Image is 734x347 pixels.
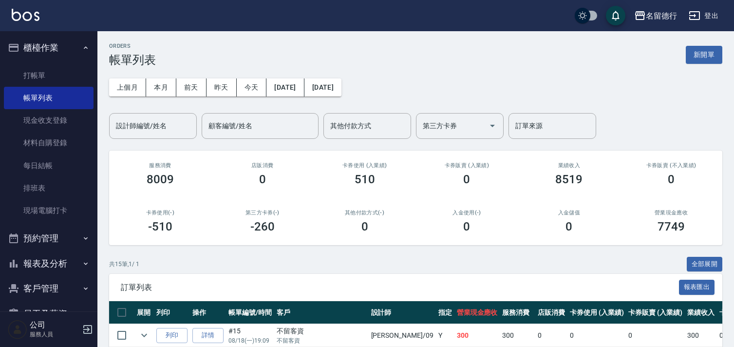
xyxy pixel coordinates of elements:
h3: 0 [565,220,572,233]
button: 全部展開 [687,257,723,272]
th: 操作 [190,301,226,324]
a: 帳單列表 [4,87,94,109]
h3: -260 [250,220,275,233]
th: 卡券販賣 (入業績) [626,301,685,324]
div: 名留德行 [646,10,677,22]
h3: 7749 [658,220,685,233]
h3: 8009 [147,173,174,186]
button: 報表及分析 [4,251,94,276]
button: 今天 [237,78,267,96]
h2: 店販消費 [223,162,302,169]
th: 業績收入 [685,301,717,324]
button: [DATE] [304,78,341,96]
button: 本月 [146,78,176,96]
h3: 8519 [555,173,583,186]
button: 員工及薪資 [4,301,94,327]
a: 報表匯出 [679,282,715,291]
th: 服務消費 [500,301,535,324]
h5: 公司 [30,320,79,330]
p: 08/18 (一) 19:09 [228,336,272,345]
button: 報表匯出 [679,280,715,295]
h2: 卡券販賣 (入業績) [427,162,506,169]
th: 展開 [134,301,154,324]
img: Logo [12,9,39,21]
th: 指定 [436,301,454,324]
td: 300 [500,324,535,347]
h3: 510 [355,173,375,186]
p: 不留客資 [277,336,366,345]
td: 300 [685,324,717,347]
h2: 入金儲值 [529,210,608,216]
button: 櫃檯作業 [4,35,94,60]
th: 列印 [154,301,190,324]
h2: 第三方卡券(-) [223,210,302,216]
p: 服務人員 [30,330,79,339]
p: 共 15 筆, 1 / 1 [109,260,139,269]
a: 打帳單 [4,64,94,87]
td: 0 [567,324,626,347]
h3: 帳單列表 [109,53,156,67]
th: 卡券使用 (入業績) [567,301,626,324]
button: 客戶管理 [4,276,94,301]
h3: -510 [148,220,172,233]
h3: 0 [259,173,266,186]
button: save [606,6,625,25]
h2: 業績收入 [529,162,608,169]
th: 客戶 [274,301,369,324]
h3: 0 [361,220,368,233]
a: 每日結帳 [4,154,94,177]
button: 新開單 [686,46,722,64]
h2: 其他付款方式(-) [325,210,404,216]
a: 材料自購登錄 [4,132,94,154]
img: Person [8,320,27,339]
button: [DATE] [266,78,304,96]
td: [PERSON_NAME] /09 [369,324,436,347]
a: 現場電腦打卡 [4,199,94,222]
button: 登出 [685,7,722,25]
h3: 0 [463,220,470,233]
h2: 卡券販賣 (不入業績) [632,162,711,169]
th: 帳單編號/時間 [226,301,274,324]
button: 昨天 [207,78,237,96]
th: 營業現金應收 [454,301,500,324]
h2: 卡券使用 (入業績) [325,162,404,169]
h2: ORDERS [109,43,156,49]
td: 300 [454,324,500,347]
h3: 0 [668,173,675,186]
td: 0 [626,324,685,347]
button: 列印 [156,328,188,343]
button: Open [485,118,500,134]
td: Y [436,324,454,347]
td: #15 [226,324,274,347]
div: 不留客資 [277,326,366,336]
h2: 營業現金應收 [632,210,711,216]
a: 排班表 [4,177,94,199]
a: 詳情 [192,328,224,343]
a: 現金收支登錄 [4,109,94,132]
h3: 服務消費 [121,162,200,169]
th: 設計師 [369,301,436,324]
span: 訂單列表 [121,283,679,292]
button: 前天 [176,78,207,96]
button: 上個月 [109,78,146,96]
button: 名留德行 [630,6,681,26]
td: 0 [535,324,567,347]
th: 店販消費 [535,301,567,324]
h2: 卡券使用(-) [121,210,200,216]
button: expand row [137,328,151,343]
a: 新開單 [686,50,722,59]
button: 預約管理 [4,226,94,251]
h3: 0 [463,173,470,186]
h2: 入金使用(-) [427,210,506,216]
